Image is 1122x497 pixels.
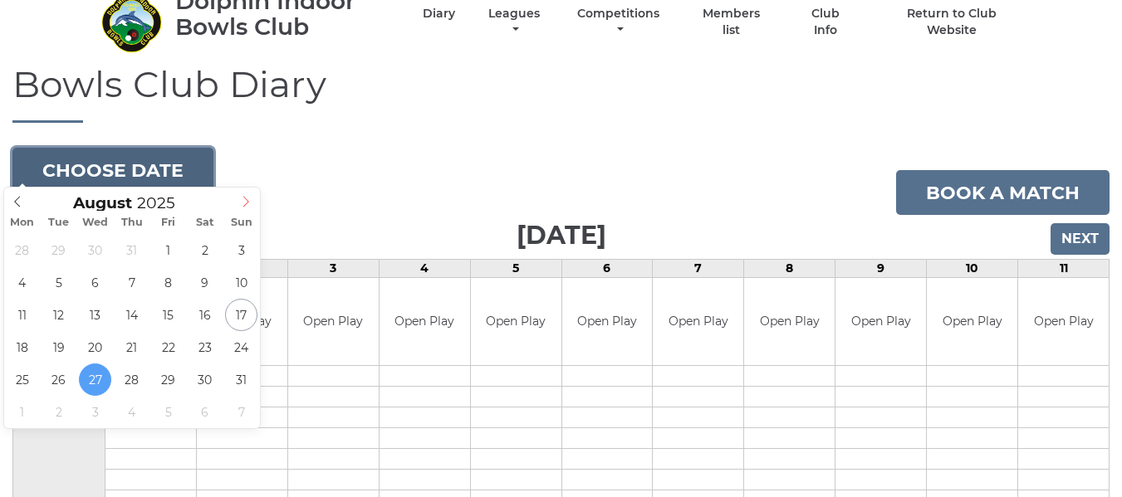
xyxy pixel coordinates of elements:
span: August 14, 2025 [115,299,148,331]
td: 4 [379,260,470,278]
span: August 4, 2025 [6,266,38,299]
span: August 16, 2025 [189,299,221,331]
span: August 13, 2025 [79,299,111,331]
h1: Bowls Club Diary [12,64,1110,123]
span: August 24, 2025 [225,331,257,363]
span: September 3, 2025 [79,396,111,428]
span: August 19, 2025 [42,331,75,363]
a: Diary [423,6,455,22]
td: Open Play [835,278,926,365]
td: 6 [561,260,653,278]
span: July 28, 2025 [6,234,38,266]
span: August 29, 2025 [152,363,184,396]
td: 11 [1018,260,1110,278]
span: August 30, 2025 [189,363,221,396]
span: July 31, 2025 [115,234,148,266]
td: Open Play [927,278,1017,365]
td: Open Play [471,278,561,365]
span: August 26, 2025 [42,363,75,396]
a: Return to Club Website [881,6,1022,38]
td: Open Play [380,278,470,365]
span: August 10, 2025 [225,266,257,299]
span: August 31, 2025 [225,363,257,396]
a: Competitions [574,6,664,38]
input: Scroll to increment [132,193,197,212]
span: August 17, 2025 [225,299,257,331]
span: September 4, 2025 [115,396,148,428]
span: August 9, 2025 [189,266,221,299]
span: Sat [187,217,223,228]
td: 9 [835,260,927,278]
td: Open Play [288,278,379,365]
td: 10 [927,260,1018,278]
span: Thu [114,217,150,228]
span: August 27, 2025 [79,363,111,396]
td: Open Play [562,278,653,365]
td: 5 [470,260,561,278]
span: July 29, 2025 [42,234,75,266]
a: Book a match [896,170,1110,215]
span: August 2, 2025 [189,234,221,266]
span: August 6, 2025 [79,266,111,299]
td: 7 [653,260,744,278]
span: August 23, 2025 [189,331,221,363]
span: August 25, 2025 [6,363,38,396]
span: August 7, 2025 [115,266,148,299]
a: Club Info [799,6,853,38]
span: September 1, 2025 [6,396,38,428]
span: July 30, 2025 [79,234,111,266]
span: Scroll to increment [73,196,132,212]
span: August 22, 2025 [152,331,184,363]
span: August 1, 2025 [152,234,184,266]
span: August 8, 2025 [152,266,184,299]
span: September 6, 2025 [189,396,221,428]
td: Open Play [1018,278,1109,365]
span: September 7, 2025 [225,396,257,428]
input: Next [1051,223,1110,255]
span: August 28, 2025 [115,363,148,396]
span: Sun [223,217,260,228]
a: Members list [693,6,769,38]
td: 3 [287,260,379,278]
span: August 18, 2025 [6,331,38,363]
span: August 5, 2025 [42,266,75,299]
span: August 20, 2025 [79,331,111,363]
a: Leagues [484,6,544,38]
span: August 11, 2025 [6,299,38,331]
td: Open Play [744,278,835,365]
span: September 5, 2025 [152,396,184,428]
td: Open Play [653,278,743,365]
span: August 15, 2025 [152,299,184,331]
button: Choose date [12,148,213,192]
span: Mon [4,217,41,228]
span: August 12, 2025 [42,299,75,331]
span: September 2, 2025 [42,396,75,428]
span: Wed [77,217,114,228]
span: August 21, 2025 [115,331,148,363]
span: August 3, 2025 [225,234,257,266]
span: Tue [41,217,77,228]
td: 8 [744,260,835,278]
span: Fri [150,217,187,228]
